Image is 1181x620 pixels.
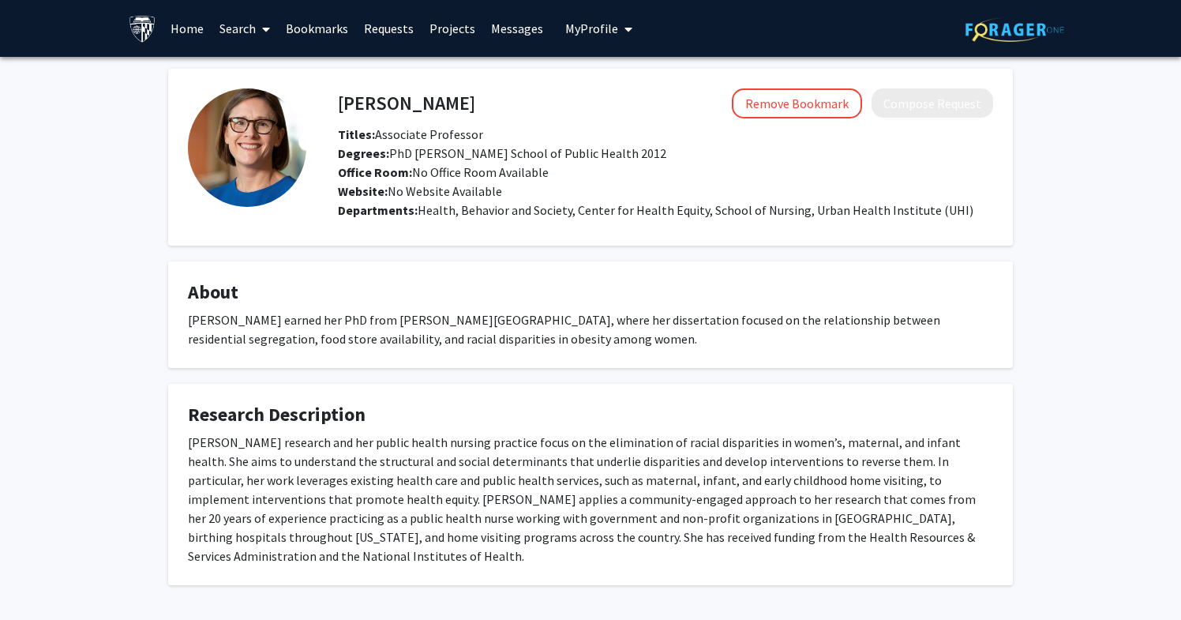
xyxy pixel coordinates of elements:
[338,88,475,118] h4: [PERSON_NAME]
[338,164,412,180] b: Office Room:
[338,164,549,180] span: No Office Room Available
[338,126,375,142] b: Titles:
[188,281,993,304] h4: About
[356,1,422,56] a: Requests
[338,183,502,199] span: No Website Available
[188,310,993,348] div: [PERSON_NAME] earned her PhD from [PERSON_NAME][GEOGRAPHIC_DATA], where her dissertation focused ...
[188,404,993,426] h4: Research Description
[483,1,551,56] a: Messages
[278,1,356,56] a: Bookmarks
[338,183,388,199] b: Website:
[965,17,1064,42] img: ForagerOne Logo
[338,145,666,161] span: PhD [PERSON_NAME] School of Public Health 2012
[212,1,278,56] a: Search
[188,88,306,207] img: Profile Picture
[422,1,483,56] a: Projects
[565,21,618,36] span: My Profile
[163,1,212,56] a: Home
[338,126,483,142] span: Associate Professor
[418,202,973,218] span: Health, Behavior and Society, Center for Health Equity, School of Nursing, Urban Health Institute...
[872,88,993,118] button: Compose Request to Kelly Bower
[732,88,862,118] button: Remove Bookmark
[338,145,389,161] b: Degrees:
[188,433,993,566] div: [PERSON_NAME] research and her public health nursing practice focus on the elimination of racial ...
[338,202,418,218] b: Departments:
[12,549,67,608] iframe: Chat
[129,15,156,43] img: Johns Hopkins University Logo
